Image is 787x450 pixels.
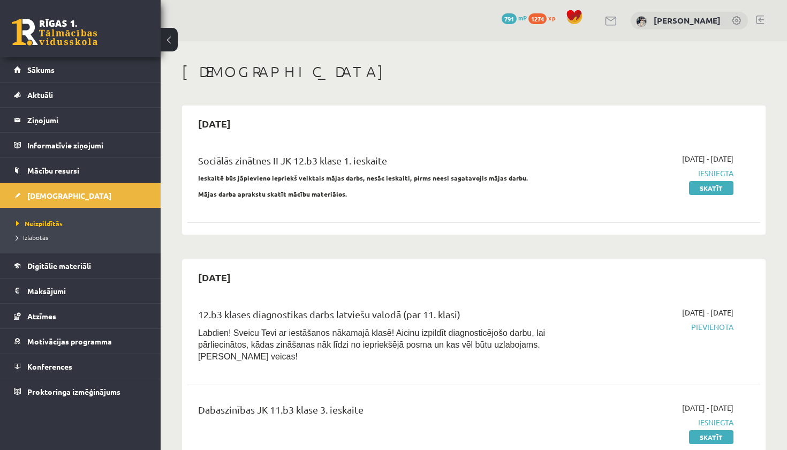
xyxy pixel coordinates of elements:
a: [DEMOGRAPHIC_DATA] [14,183,147,208]
h2: [DATE] [187,265,241,290]
span: Iesniegta [566,168,733,179]
div: Sociālās zinātnes II JK 12.b3 klase 1. ieskaite [198,153,550,173]
span: Digitālie materiāli [27,261,91,271]
a: Maksājumi [14,279,147,303]
a: Atzīmes [14,304,147,328]
span: [DATE] - [DATE] [682,153,733,164]
a: Neizpildītās [16,219,150,228]
a: Aktuāli [14,82,147,107]
a: Sākums [14,57,147,82]
span: Motivācijas programma [27,336,112,346]
span: Proktoringa izmēģinājums [27,387,120,396]
span: [DATE] - [DATE] [682,307,733,318]
span: Aktuāli [27,90,53,100]
span: xp [548,13,555,22]
span: Neizpildītās [16,219,63,228]
span: [DATE] - [DATE] [682,402,733,414]
span: Mācību resursi [27,166,79,175]
a: Proktoringa izmēģinājums [14,379,147,404]
span: Iesniegta [566,417,733,428]
span: 1274 [528,13,547,24]
a: Skatīt [689,430,733,444]
a: Digitālie materiāli [14,253,147,278]
a: Ziņojumi [14,108,147,132]
span: mP [518,13,527,22]
a: Konferences [14,354,147,379]
strong: Mājas darba aprakstu skatīt mācību materiālos. [198,190,347,198]
legend: Informatīvie ziņojumi [27,133,147,157]
h1: [DEMOGRAPHIC_DATA] [182,63,766,81]
legend: Ziņojumi [27,108,147,132]
a: 1274 xp [528,13,561,22]
span: Pievienota [566,321,733,333]
div: 12.b3 klases diagnostikas darbs latviešu valodā (par 11. klasi) [198,307,550,327]
h2: [DATE] [187,111,241,136]
div: Dabaszinības JK 11.b3 klase 3. ieskaite [198,402,550,422]
a: Informatīvie ziņojumi [14,133,147,157]
legend: Maksājumi [27,279,147,303]
span: 791 [502,13,517,24]
span: [DEMOGRAPHIC_DATA] [27,191,111,200]
a: Skatīt [689,181,733,195]
a: Mācību resursi [14,158,147,183]
span: Labdien! Sveicu Tevi ar iestāšanos nākamajā klasē! Aicinu izpildīt diagnosticējošo darbu, lai pār... [198,328,545,361]
span: Konferences [27,362,72,371]
a: Rīgas 1. Tālmācības vidusskola [12,19,97,46]
a: Izlabotās [16,232,150,242]
a: Motivācijas programma [14,329,147,354]
span: Atzīmes [27,311,56,321]
strong: Ieskaitē būs jāpievieno iepriekš veiktais mājas darbs, nesāc ieskaiti, pirms neesi sagatavojis mā... [198,174,528,182]
a: [PERSON_NAME] [654,15,721,26]
span: Sākums [27,65,55,74]
span: Izlabotās [16,233,48,242]
a: 791 mP [502,13,527,22]
img: Daniela Varlamova [636,16,647,27]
